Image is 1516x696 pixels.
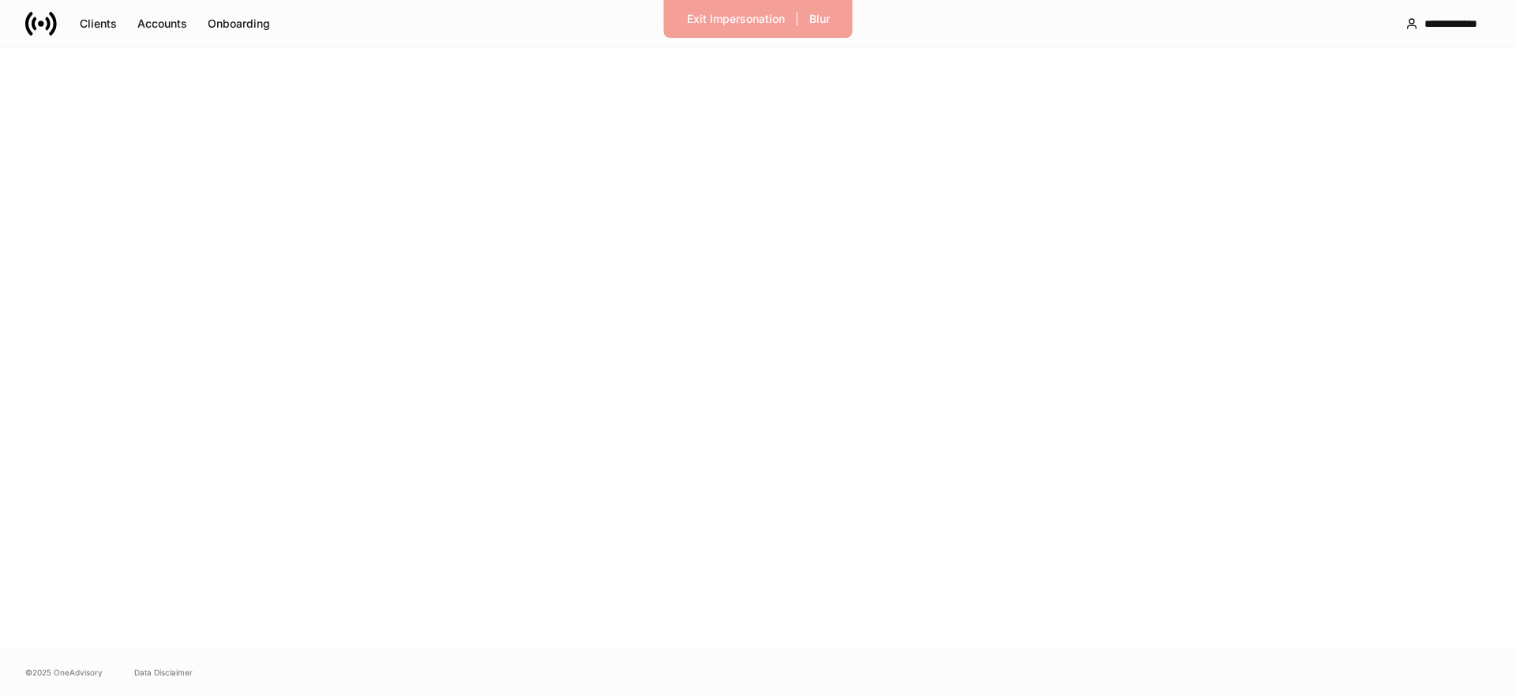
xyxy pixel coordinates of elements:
[137,18,187,29] div: Accounts
[799,6,840,32] button: Blur
[25,666,103,679] span: © 2025 OneAdvisory
[677,6,795,32] button: Exit Impersonation
[687,13,785,24] div: Exit Impersonation
[69,11,127,36] button: Clients
[208,18,270,29] div: Onboarding
[127,11,197,36] button: Accounts
[197,11,280,36] button: Onboarding
[134,666,193,679] a: Data Disclaimer
[80,18,117,29] div: Clients
[809,13,830,24] div: Blur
